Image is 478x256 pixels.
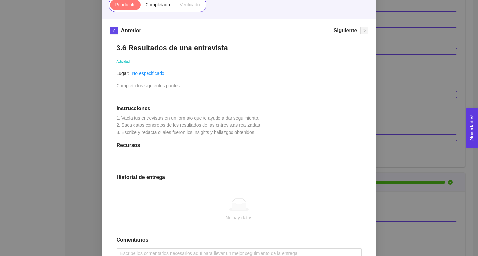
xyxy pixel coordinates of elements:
span: Pendiente [115,2,135,7]
h1: 3.6 Resultados de una entrevista [117,44,362,52]
h1: Historial de entrega [117,174,362,181]
h1: Comentarios [117,237,362,243]
span: left [110,28,118,33]
button: right [360,27,368,34]
span: Verificado [180,2,200,7]
h5: Anterior [121,27,141,34]
h1: Recursos [117,142,362,148]
a: No especificado [132,71,164,76]
button: left [110,27,118,34]
span: Actividad [117,60,130,63]
div: No hay datos [122,214,357,221]
h1: Instrucciones [117,105,362,112]
span: 1. Vacía tus entrevistas en un formato que te ayude a dar seguimiento. 2. Saca datos concretos de... [117,115,261,135]
span: Completado [146,2,170,7]
h5: Siguiente [333,27,357,34]
button: Open Feedback Widget [466,108,478,148]
span: Completa los siguientes puntos [117,83,180,88]
article: Lugar: [117,70,130,77]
